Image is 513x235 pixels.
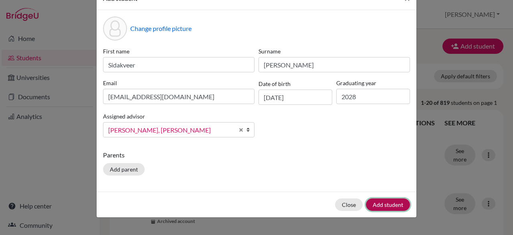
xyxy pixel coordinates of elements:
label: Assigned advisor [103,112,145,121]
label: Graduating year [336,79,410,87]
label: Email [103,79,254,87]
label: Date of birth [259,80,291,88]
button: Add parent [103,163,145,176]
label: Surname [259,47,410,55]
span: [PERSON_NAME], [PERSON_NAME] [108,125,234,135]
button: Close [335,198,363,211]
div: Profile picture [103,16,127,41]
button: Add student [366,198,410,211]
label: First name [103,47,254,55]
input: dd/mm/yyyy [259,90,332,105]
p: Parents [103,150,410,160]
